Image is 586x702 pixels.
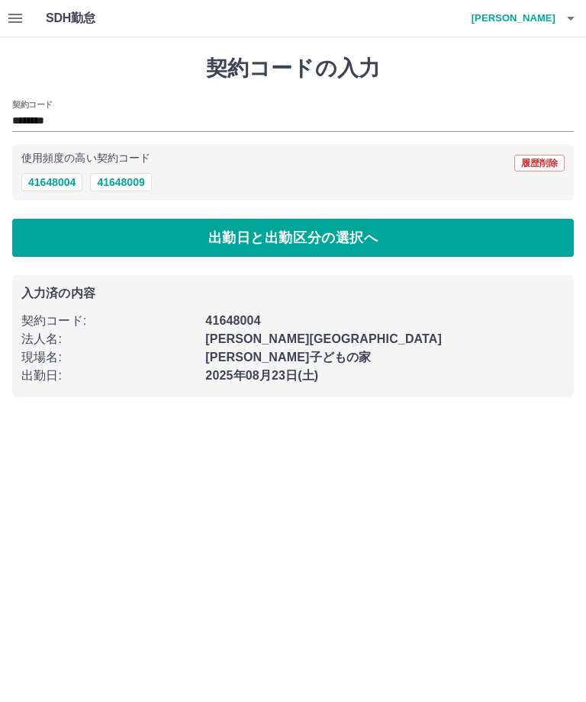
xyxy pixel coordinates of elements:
button: 出勤日と出勤区分の選択へ [12,219,574,257]
button: 41648004 [21,173,82,191]
b: 2025年08月23日(土) [205,369,318,382]
p: 入力済の内容 [21,287,565,300]
button: 41648009 [90,173,151,191]
b: 41648004 [205,314,260,327]
h1: 契約コードの入力 [12,56,574,82]
p: 使用頻度の高い契約コード [21,153,150,164]
p: 出勤日 : [21,367,196,385]
p: 現場名 : [21,348,196,367]
h2: 契約コード [12,98,53,111]
b: [PERSON_NAME]子どもの家 [205,351,371,364]
b: [PERSON_NAME][GEOGRAPHIC_DATA] [205,332,442,345]
p: 契約コード : [21,312,196,330]
p: 法人名 : [21,330,196,348]
button: 履歴削除 [514,155,565,171]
